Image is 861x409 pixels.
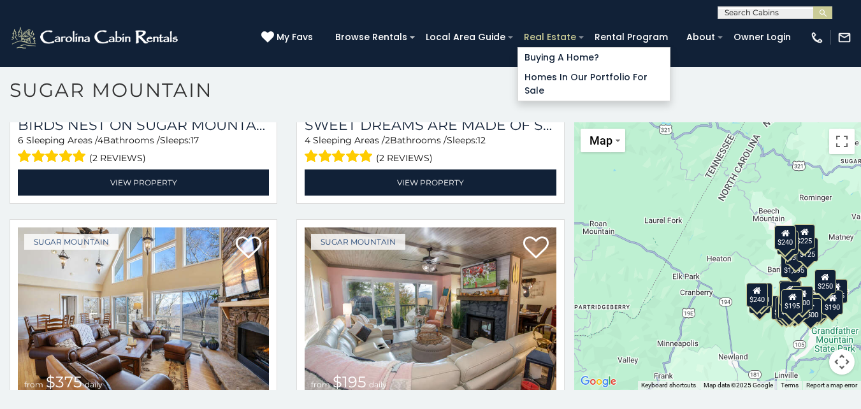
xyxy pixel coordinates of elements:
[305,227,556,396] a: Skyleaf on Sugar from $195 daily
[704,382,773,389] span: Map data ©2025 Google
[837,31,851,45] img: mail-regular-white.png
[826,279,848,303] div: $155
[751,284,773,308] div: $225
[581,129,625,152] button: Change map style
[477,134,486,146] span: 12
[746,283,767,307] div: $240
[236,235,261,262] a: Add to favorites
[793,224,815,248] div: $225
[776,296,797,320] div: $155
[18,227,269,396] a: Little Sugar Haven from $375 daily
[588,27,674,47] a: Rental Program
[518,48,670,68] a: Buying A Home?
[810,31,824,45] img: phone-regular-white.png
[518,68,670,101] a: Homes in Our Portfolio For Sale
[311,234,405,250] a: Sugar Mountain
[18,169,269,196] a: View Property
[590,134,612,147] span: Map
[781,382,799,389] a: Terms
[85,380,103,389] span: daily
[305,227,556,396] img: Skyleaf on Sugar
[89,150,146,166] span: (2 reviews)
[24,234,119,250] a: Sugar Mountain
[523,235,549,262] a: Add to favorites
[305,134,556,166] div: Sleeping Areas / Bathrooms / Sleeps:
[774,226,796,250] div: $240
[680,27,721,47] a: About
[46,373,82,391] span: $375
[18,134,24,146] span: 6
[18,227,269,396] img: Little Sugar Haven
[751,283,772,307] div: $210
[806,382,857,389] a: Report a map error
[727,27,797,47] a: Owner Login
[779,282,801,306] div: $300
[792,286,813,310] div: $200
[419,27,512,47] a: Local Area Guide
[829,129,855,154] button: Toggle fullscreen view
[311,380,330,389] span: from
[24,380,43,389] span: from
[779,280,800,305] div: $190
[780,254,807,278] div: $1,095
[191,134,199,146] span: 17
[261,31,316,45] a: My Favs
[277,31,313,44] span: My Favs
[305,169,556,196] a: View Property
[369,380,387,389] span: daily
[777,231,799,255] div: $170
[829,349,855,375] button: Map camera controls
[305,117,556,134] a: Sweet Dreams Are Made Of Skis
[305,134,310,146] span: 4
[577,373,619,390] a: Open this area in Google Maps (opens a new window)
[18,134,269,166] div: Sleeping Areas / Bathrooms / Sleeps:
[781,289,803,313] div: $195
[385,134,390,146] span: 2
[18,117,269,134] a: Birds Nest On Sugar Mountain
[814,269,836,294] div: $250
[821,291,843,315] div: $190
[376,150,433,166] span: (2 reviews)
[333,373,366,391] span: $195
[517,27,582,47] a: Real Estate
[10,25,182,50] img: White-1-2.png
[577,373,619,390] img: Google
[797,238,818,262] div: $125
[98,134,103,146] span: 4
[329,27,414,47] a: Browse Rentals
[641,381,696,390] button: Keyboard shortcuts
[778,295,800,319] div: $175
[806,294,828,319] div: $195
